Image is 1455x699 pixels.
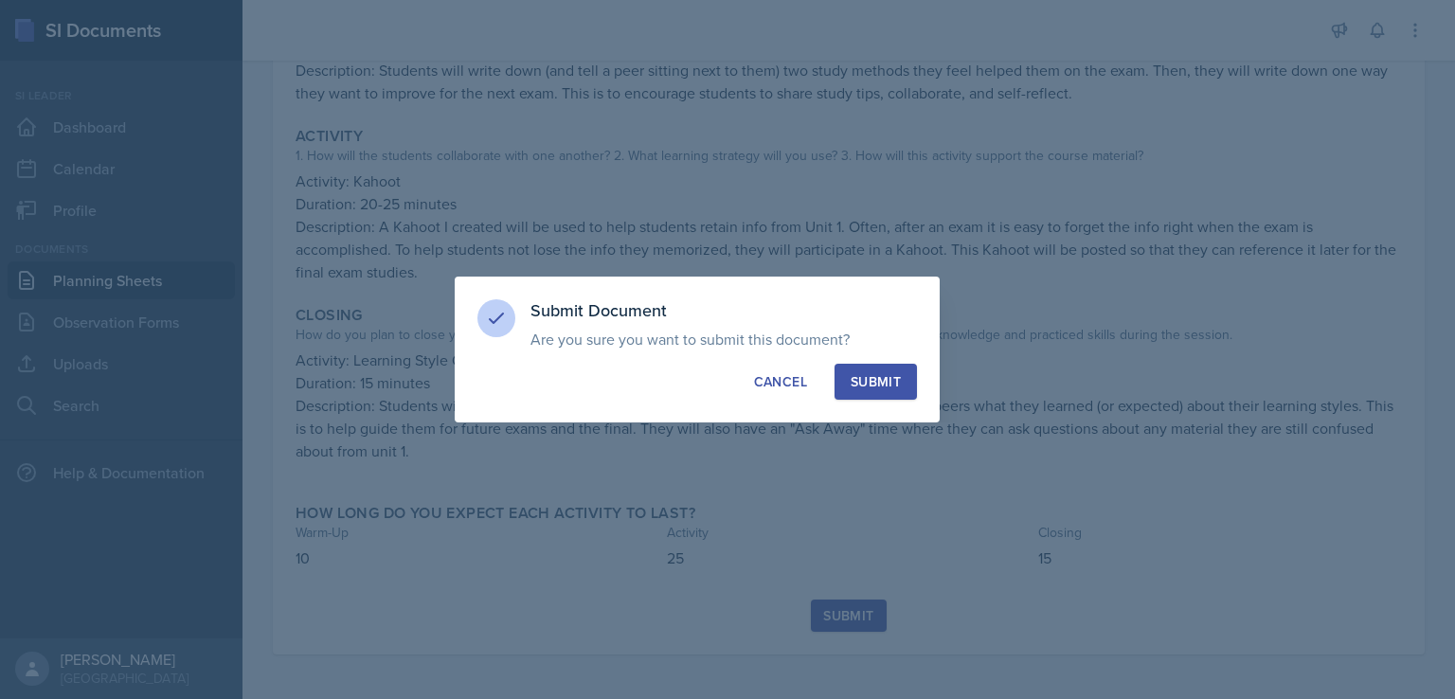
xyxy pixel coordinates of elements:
div: Submit [851,372,901,391]
button: Cancel [738,364,823,400]
button: Submit [835,364,917,400]
h3: Submit Document [530,299,917,322]
p: Are you sure you want to submit this document? [530,330,917,349]
div: Cancel [754,372,807,391]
